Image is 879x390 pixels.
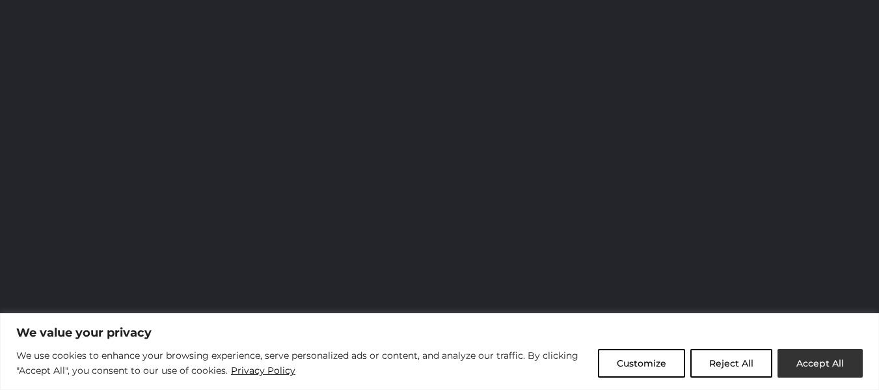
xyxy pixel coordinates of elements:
[690,349,772,378] button: Reject All
[598,349,685,378] button: Customize
[778,349,863,378] button: Accept All
[16,325,863,341] p: We value your privacy
[16,348,588,379] p: We use cookies to enhance your browsing experience, serve personalized ads or content, and analyz...
[230,363,296,378] a: Privacy Policy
